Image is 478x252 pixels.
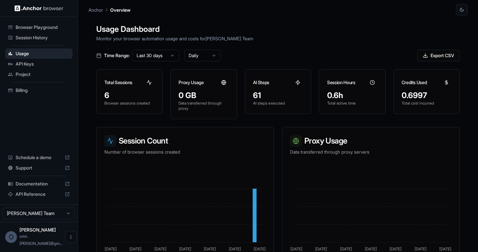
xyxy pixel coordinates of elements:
[96,35,460,42] p: Monitor your browser automation usage and costs for [PERSON_NAME] Team
[327,101,377,106] p: Total active time
[179,79,204,86] h3: Proxy Usage
[16,87,70,94] span: Billing
[179,101,229,111] p: Data transferred through proxy
[179,90,229,101] div: 0 GB
[204,246,216,251] tspan: [DATE]
[5,163,73,173] div: Support
[5,189,73,199] div: API Reference
[327,90,377,101] div: 0.6h
[290,135,452,147] h3: Proxy Usage
[253,90,303,101] div: 61
[16,181,62,187] span: Documentation
[16,50,70,57] span: Usage
[96,23,460,35] h1: Usage Dashboard
[5,32,73,43] div: Session History
[20,234,62,246] span: omri.baumer@gmail.com
[16,24,70,31] span: Browser Playground
[16,191,62,197] span: API Reference
[179,246,191,251] tspan: [DATE]
[253,101,303,106] p: AI steps executed
[5,69,73,80] div: Project
[229,246,241,251] tspan: [DATE]
[402,79,427,86] h3: Credits Used
[88,6,103,13] p: Anchor
[439,246,451,251] tspan: [DATE]
[65,231,77,243] button: Open menu
[16,61,70,67] span: API Keys
[88,6,130,13] nav: breadcrumb
[104,149,266,155] p: Number of browser sessions created
[129,246,141,251] tspan: [DATE]
[415,246,427,251] tspan: [DATE]
[104,79,132,86] h3: Total Sessions
[104,52,130,59] span: Time Range:
[20,227,56,233] span: Omri Baumer
[104,101,154,106] p: Browser sessions created
[16,154,62,161] span: Schedule a demo
[104,90,154,101] div: 6
[327,79,355,86] h3: Session Hours
[254,246,266,251] tspan: [DATE]
[402,90,452,101] div: 0.6997
[5,48,73,59] div: Usage
[5,152,73,163] div: Schedule a demo
[390,246,402,251] tspan: [DATE]
[16,165,62,171] span: Support
[5,231,17,243] div: O
[253,79,269,86] h3: AI Steps
[5,22,73,32] div: Browser Playground
[340,246,352,251] tspan: [DATE]
[154,246,166,251] tspan: [DATE]
[315,246,327,251] tspan: [DATE]
[15,5,63,11] img: Anchor Logo
[16,71,70,78] span: Project
[16,34,70,41] span: Session History
[104,135,266,147] h3: Session Count
[110,6,130,13] p: Overview
[402,101,452,106] p: Total cost incurred
[5,59,73,69] div: API Keys
[365,246,377,251] tspan: [DATE]
[290,246,302,251] tspan: [DATE]
[105,246,117,251] tspan: [DATE]
[417,50,460,61] button: Export CSV
[5,179,73,189] div: Documentation
[5,85,73,95] div: Billing
[290,149,452,155] p: Data transferred through proxy servers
